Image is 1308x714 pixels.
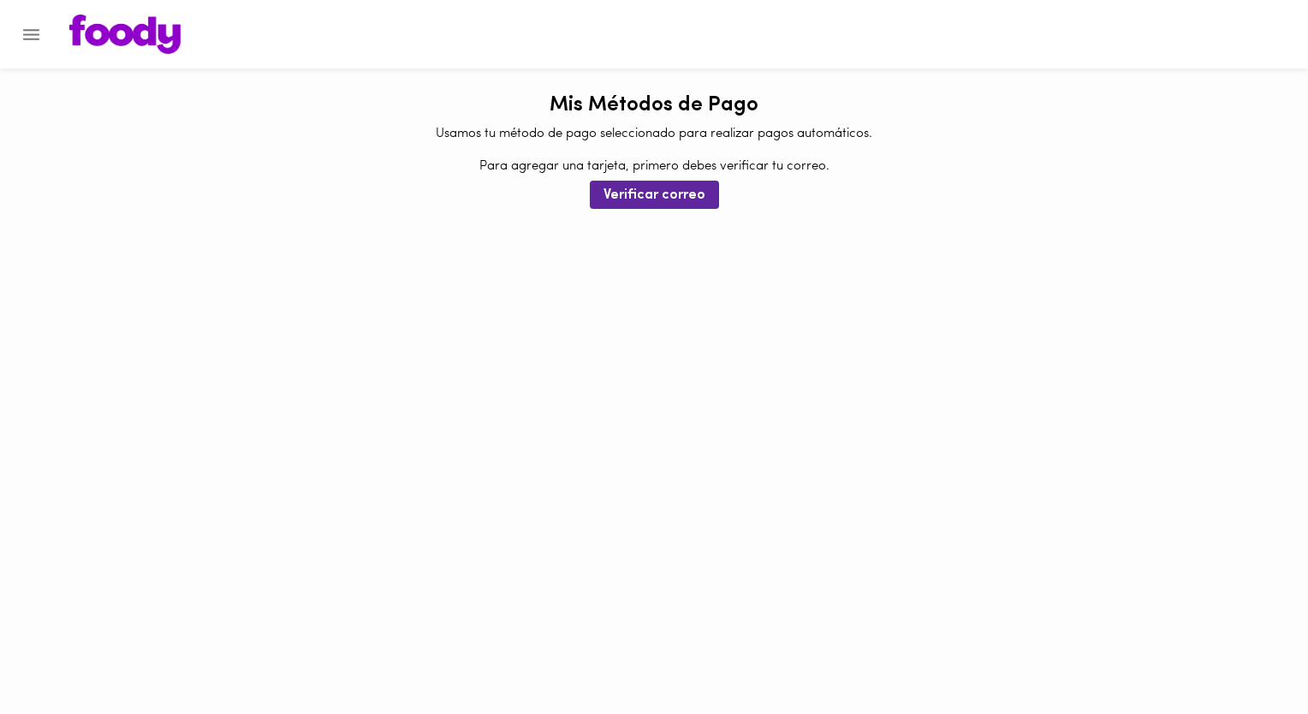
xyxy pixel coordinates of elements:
[69,15,181,54] img: logo.png
[550,94,758,116] h1: Mis Métodos de Pago
[1209,615,1291,697] iframe: Messagebird Livechat Widget
[436,125,872,143] p: Usamos tu método de pago seleccionado para realizar pagos automáticos.
[603,187,705,204] span: Verificar correo
[590,181,719,209] button: Verificar correo
[479,158,829,176] p: Para agregar una tarjeta, primero debes verificar tu correo.
[10,14,52,56] button: Menu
